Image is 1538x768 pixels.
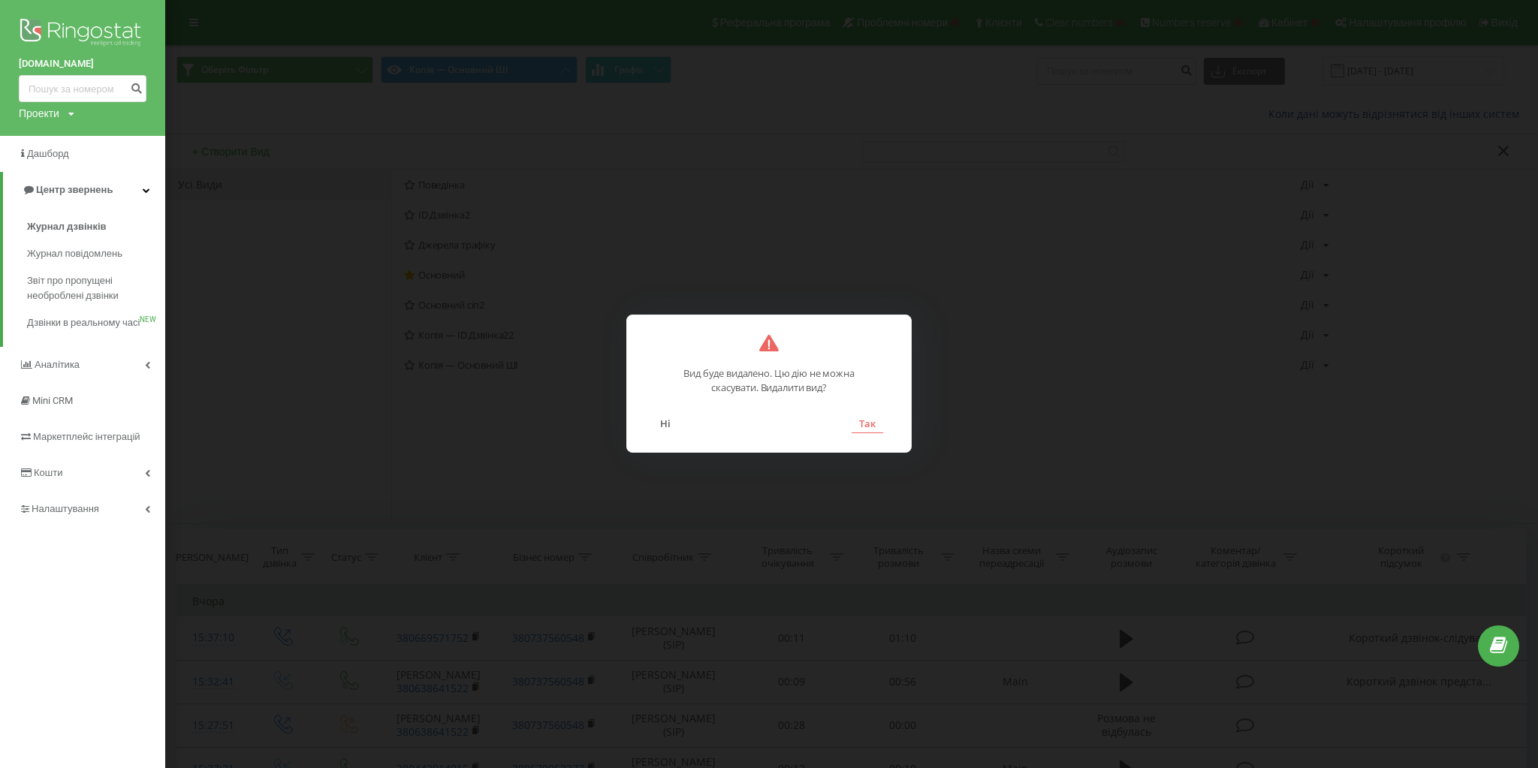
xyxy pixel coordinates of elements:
[32,503,99,514] span: Налаштування
[27,213,165,240] a: Журнал дзвінків
[19,106,59,121] div: Проекти
[27,309,165,336] a: Дзвінки в реальному часіNEW
[19,75,146,102] input: Пошук за номером
[27,267,165,309] a: Звіт про пропущені необроблені дзвінки
[27,315,140,330] span: Дзвінки в реальному часі
[27,273,158,303] span: Звіт про пропущені необроблені дзвінки
[34,467,62,478] span: Кошти
[668,351,870,395] p: Вид буде видалено. Цю дію не можна скасувати. Видалити вид?
[653,414,678,433] button: Ні
[32,395,73,406] span: Mini CRM
[35,359,80,370] span: Аналiтика
[27,219,107,234] span: Журнал дзвінків
[19,56,146,71] a: [DOMAIN_NAME]
[3,172,165,208] a: Центр звернень
[36,184,113,195] span: Центр звернень
[852,414,883,433] button: Так
[27,240,165,267] a: Журнал повідомлень
[19,15,146,53] img: Ringostat logo
[27,148,69,159] span: Дашборд
[33,431,140,442] span: Маркетплейс інтеграцій
[27,246,122,261] span: Журнал повідомлень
